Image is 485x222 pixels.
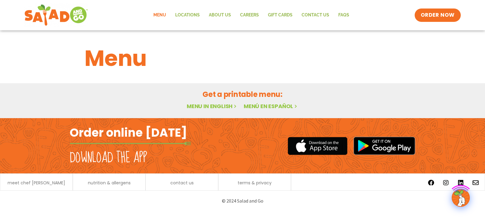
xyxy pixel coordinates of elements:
img: fork [70,142,191,145]
a: Locations [171,8,204,22]
a: Contact Us [297,8,334,22]
a: Menú en español [244,102,298,110]
a: nutrition & allergens [88,181,131,185]
span: ORDER NOW [421,12,455,19]
img: google_play [353,137,415,155]
a: meet chef [PERSON_NAME] [8,181,65,185]
h2: Download the app [70,149,147,166]
a: ORDER NOW [415,9,461,22]
h2: Get a printable menu: [85,89,400,100]
a: About Us [204,8,236,22]
p: © 2024 Salad and Go [73,197,412,205]
h1: Menu [85,42,400,75]
a: terms & privacy [238,181,272,185]
a: GIFT CARDS [263,8,297,22]
nav: Menu [149,8,354,22]
a: Menu [149,8,171,22]
a: contact us [170,181,194,185]
a: Careers [236,8,263,22]
a: FAQs [334,8,354,22]
h2: Order online [DATE] [70,125,187,140]
img: appstore [288,136,347,156]
img: new-SAG-logo-768×292 [24,3,88,27]
a: Menu in English [187,102,238,110]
